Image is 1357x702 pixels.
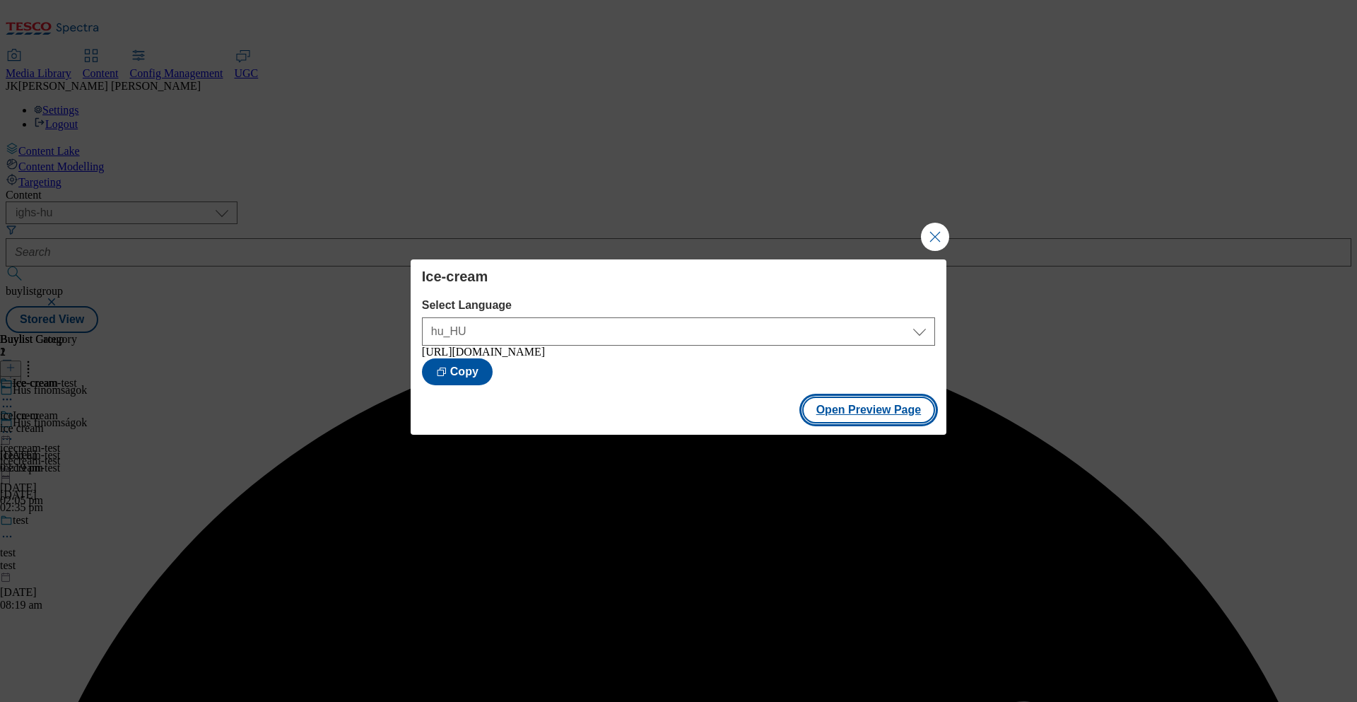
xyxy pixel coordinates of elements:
button: Close Modal [921,223,949,251]
button: Open Preview Page [802,397,936,423]
label: Select Language [422,299,935,312]
div: [URL][DOMAIN_NAME] [422,346,935,358]
div: Modal [411,259,946,435]
button: Copy [422,358,493,385]
h4: Ice-cream [422,268,935,285]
